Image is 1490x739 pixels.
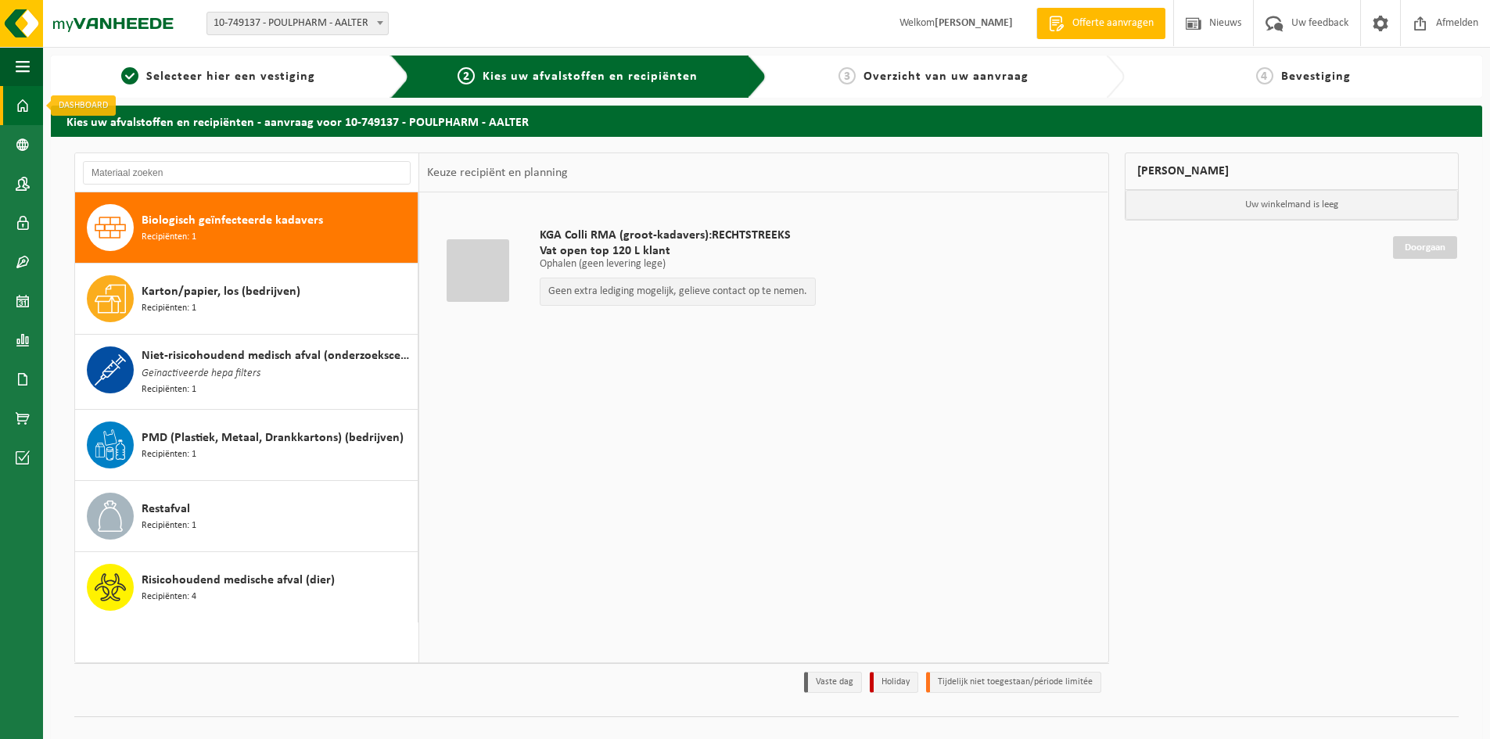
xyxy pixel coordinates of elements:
[1068,16,1158,31] span: Offerte aanvragen
[75,552,418,622] button: Risicohoudend medische afval (dier) Recipiënten: 4
[75,192,418,264] button: Biologisch geïnfecteerde kadavers Recipiënten: 1
[483,70,698,83] span: Kies uw afvalstoffen en recipiënten
[75,410,418,481] button: PMD (Plastiek, Metaal, Drankkartons) (bedrijven) Recipiënten: 1
[838,67,856,84] span: 3
[548,286,807,297] p: Geen extra lediging mogelijk, gelieve contact op te nemen.
[926,672,1101,693] li: Tijdelijk niet toegestaan/période limitée
[75,335,418,410] button: Niet-risicohoudend medisch afval (onderzoekscentra) Geïnactiveerde hepa filters Recipiënten: 1
[142,590,196,604] span: Recipiënten: 4
[863,70,1029,83] span: Overzicht van uw aanvraag
[935,17,1013,29] strong: [PERSON_NAME]
[804,672,862,693] li: Vaste dag
[1126,190,1459,220] p: Uw winkelmand is leeg
[142,282,300,301] span: Karton/papier, los (bedrijven)
[540,243,816,259] span: Vat open top 120 L klant
[458,67,475,84] span: 2
[142,500,190,518] span: Restafval
[142,346,414,365] span: Niet-risicohoudend medisch afval (onderzoekscentra)
[142,571,335,590] span: Risicohoudend medische afval (dier)
[142,382,196,397] span: Recipiënten: 1
[1036,8,1165,39] a: Offerte aanvragen
[75,264,418,335] button: Karton/papier, los (bedrijven) Recipiënten: 1
[142,429,404,447] span: PMD (Plastiek, Metaal, Drankkartons) (bedrijven)
[870,672,918,693] li: Holiday
[51,106,1482,136] h2: Kies uw afvalstoffen en recipiënten - aanvraag voor 10-749137 - POULPHARM - AALTER
[142,518,196,533] span: Recipiënten: 1
[1281,70,1351,83] span: Bevestiging
[142,211,323,230] span: Biologisch geïnfecteerde kadavers
[146,70,315,83] span: Selecteer hier een vestiging
[142,230,196,245] span: Recipiënten: 1
[1256,67,1273,84] span: 4
[75,481,418,552] button: Restafval Recipiënten: 1
[206,12,389,35] span: 10-749137 - POULPHARM - AALTER
[1393,236,1457,259] a: Doorgaan
[59,67,378,86] a: 1Selecteer hier een vestiging
[142,301,196,316] span: Recipiënten: 1
[419,153,576,192] div: Keuze recipiënt en planning
[121,67,138,84] span: 1
[207,13,388,34] span: 10-749137 - POULPHARM - AALTER
[83,161,411,185] input: Materiaal zoeken
[540,228,816,243] span: KGA Colli RMA (groot-kadavers):RECHTSTREEKS
[540,259,816,270] p: Ophalen (geen levering lege)
[1125,152,1459,190] div: [PERSON_NAME]
[142,365,260,382] span: Geïnactiveerde hepa filters
[142,447,196,462] span: Recipiënten: 1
